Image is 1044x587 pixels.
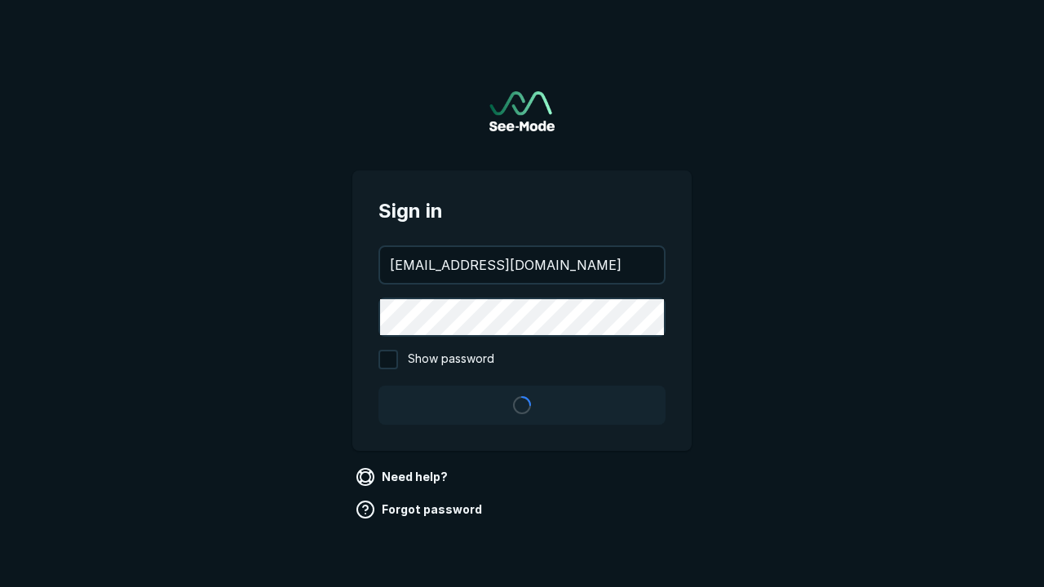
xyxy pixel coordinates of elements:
a: Forgot password [352,497,489,523]
a: Go to sign in [489,91,555,131]
a: Need help? [352,464,454,490]
span: Sign in [378,196,666,226]
input: your@email.com [380,247,664,283]
img: See-Mode Logo [489,91,555,131]
span: Show password [408,350,494,369]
